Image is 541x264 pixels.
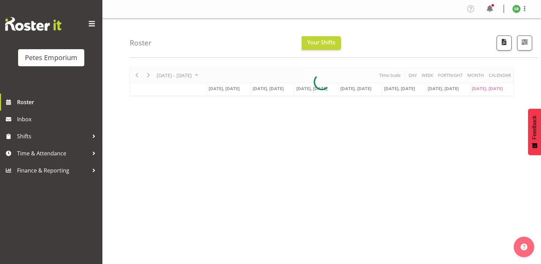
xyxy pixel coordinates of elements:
span: Roster [17,97,99,107]
button: Your Shifts [302,36,341,50]
span: Finance & Reporting [17,165,89,176]
img: Rosterit website logo [5,17,61,31]
img: stephanie-burden9828.jpg [512,5,521,13]
div: Petes Emporium [25,53,77,63]
span: Your Shifts [307,39,336,46]
h4: Roster [130,39,152,47]
button: Filter Shifts [517,36,532,51]
span: Shifts [17,131,89,141]
span: Feedback [531,115,538,139]
button: Feedback - Show survey [528,109,541,155]
img: help-xxl-2.png [521,244,527,250]
span: Inbox [17,114,99,124]
button: Download a PDF of the roster according to the set date range. [497,36,512,51]
span: Time & Attendance [17,148,89,158]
